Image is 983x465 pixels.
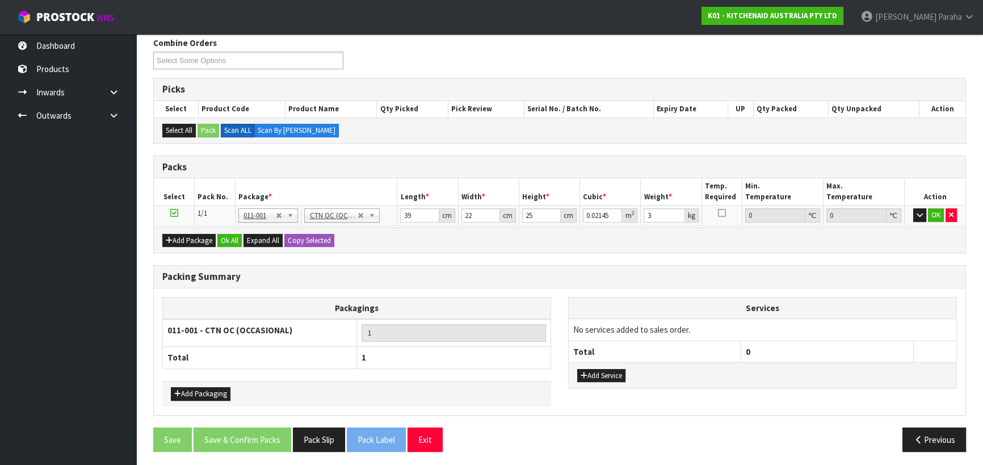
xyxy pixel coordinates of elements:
th: Qty Unpacked [829,101,919,117]
th: Services [569,298,956,319]
h3: Packing Summary [162,271,957,282]
th: Action [905,178,965,205]
th: Name [316,227,458,243]
button: Previous [902,428,966,452]
label: Scan ALL [221,124,255,137]
button: Exit [408,428,443,452]
th: Min. Temperature [742,178,824,205]
button: Add Service [577,369,625,383]
th: Qty Packed [753,101,828,117]
th: Product Name [285,101,377,117]
button: Pack [198,124,219,137]
th: Action [919,101,965,117]
label: Scan By [PERSON_NAME] [254,124,339,137]
th: Pack No. [195,178,236,205]
span: 1 [362,352,366,363]
button: Pack Slip [293,428,345,452]
th: Weight [641,178,701,205]
button: Add Packaging [171,387,230,401]
button: Add Package [162,234,216,248]
span: Paraha [938,11,962,22]
th: Action [905,227,965,243]
th: Max. Temperature [824,178,905,205]
th: # [154,227,235,243]
button: Save [153,428,192,452]
div: kg [685,208,699,223]
span: Expand All [247,236,279,245]
div: ℃ [887,208,901,223]
th: Total [569,341,741,362]
div: cm [561,208,577,223]
th: Packagings [163,298,551,320]
span: 011-001 [243,209,276,223]
div: cm [439,208,455,223]
th: Package [235,178,397,205]
button: Save & Confirm Packs [194,428,291,452]
span: Pack [153,28,966,460]
th: Min. Temperature [742,227,824,243]
th: Serial No. / Batch No. [458,227,580,243]
button: Pack Label [347,428,406,452]
label: Combine Orders [153,37,217,49]
span: ProStock [36,10,94,24]
th: Product Code [198,101,285,117]
th: Qty Packed [641,227,701,243]
th: Expiry Date [580,227,641,243]
th: Width [458,178,519,205]
h3: Packs [162,162,957,173]
button: Select All [162,124,196,137]
a: K01 - KITCHENAID AUSTRALIA PTY LTD [701,7,843,25]
th: Length [397,178,458,205]
th: UP [728,101,753,117]
th: Temp. Required [701,178,742,205]
div: m [622,208,637,223]
th: Select [154,101,198,117]
th: DG Class [701,227,742,243]
th: Code [235,227,316,243]
th: Select [154,178,195,205]
small: WMS [96,12,114,23]
th: Height [519,178,579,205]
button: OK [928,208,944,222]
td: No services added to sales order. [569,319,956,341]
button: Expand All [243,234,283,248]
div: cm [500,208,516,223]
th: Serial No. / Batch No. [524,101,654,117]
button: Copy Selected [284,234,334,248]
span: 1/1 [198,208,207,218]
span: [PERSON_NAME] [875,11,936,22]
sup: 3 [631,210,634,217]
th: Pick Review [448,101,524,117]
th: Qty Picked [377,101,448,117]
th: Cubic [580,178,641,205]
h3: Picks [162,84,957,95]
strong: 011-001 - CTN OC (OCCASIONAL) [167,325,292,336]
th: Total [163,347,357,368]
strong: K01 - KITCHENAID AUSTRALIA PTY LTD [708,11,837,20]
button: Ok All [217,234,242,248]
img: cube-alt.png [17,10,31,24]
th: Expiry Date [653,101,728,117]
th: Max. Temperature [824,227,905,243]
div: ℃ [805,208,820,223]
span: CTN OC (OCCASIONAL) [309,209,357,223]
span: 0 [746,346,750,357]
